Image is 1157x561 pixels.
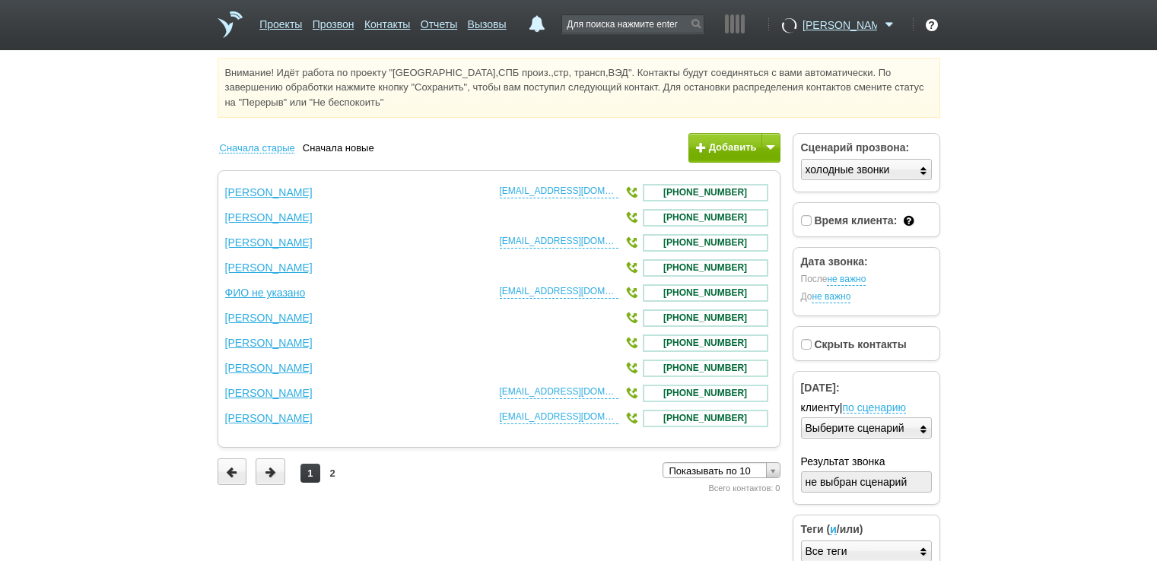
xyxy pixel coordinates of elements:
[830,525,837,535] a: и
[801,274,932,286] span: После
[801,400,932,416] label: |
[500,285,618,299] a: [EMAIL_ADDRESS][DOMAIN_NAME]
[225,387,313,400] a: [PERSON_NAME]
[806,472,907,493] div: не выбран сценарий
[218,58,940,118] div: Внимание! Идёт работа по проекту "[GEOGRAPHIC_DATA],СПБ произ.,стр, трансп,ВЭД". Контакты будут с...
[806,418,904,439] div: Выберите сценарий
[225,236,313,249] a: [PERSON_NAME]
[500,235,618,249] a: [EMAIL_ADDRESS][DOMAIN_NAME]
[313,11,354,33] a: Прозвон
[303,141,382,156] a: Сначала новые
[801,523,932,536] h3: Теги ( / )
[926,19,938,31] div: ?
[643,410,768,427] a: [PHONE_NUMBER]
[225,261,313,274] a: [PERSON_NAME]
[643,284,768,302] a: [PHONE_NUMBER]
[218,11,243,38] a: На главную
[663,462,780,478] a: Показывать по 10
[803,17,877,33] span: [PERSON_NAME]
[643,334,768,352] a: [PHONE_NUMBER]
[801,401,840,414] span: клиенту
[643,360,768,377] a: [PHONE_NUMBER]
[225,412,313,425] a: [PERSON_NAME]
[688,133,780,163] button: Добавить
[843,403,907,414] a: по сценарию
[643,259,768,277] a: [PHONE_NUMBER]
[801,382,932,395] h3: [DATE]:
[803,16,898,31] a: [PERSON_NAME]
[225,186,313,199] a: [PERSON_NAME]
[364,11,410,33] a: Контакты
[806,160,890,180] div: холодные звонки
[468,11,507,33] a: Вызовы
[801,291,932,303] span: До
[669,463,760,479] span: Показывать по 10
[801,454,932,470] label: Результат звонка
[500,185,618,198] a: [EMAIL_ADDRESS][DOMAIN_NAME]
[300,464,319,483] a: 1
[421,11,457,33] a: Отчеты
[827,274,866,286] a: не важно
[500,385,618,399] a: [EMAIL_ADDRESS][DOMAIN_NAME]
[562,15,704,33] input: Для поиска нажмите enter
[801,255,932,268] h3: Дата звонка:
[643,234,768,252] a: [PHONE_NUMBER]
[814,214,897,227] span: Время клиента:
[643,209,768,227] a: [PHONE_NUMBER]
[259,11,302,33] a: Проекты
[840,523,860,535] span: или
[814,338,906,350] span: Скрыть контакты
[643,385,768,402] a: [PHONE_NUMBER]
[225,337,313,350] a: [PERSON_NAME]
[708,483,780,493] span: Всего контактов: 0
[812,291,850,303] a: не важно
[643,184,768,201] a: [PHONE_NUMBER]
[225,312,313,325] a: [PERSON_NAME]
[225,211,313,224] a: [PERSON_NAME]
[801,141,932,154] h3: Сценарий прозвона:
[225,287,306,300] a: ФИО не указано
[500,410,618,424] a: [EMAIL_ADDRESS][DOMAIN_NAME]
[643,309,768,327] a: [PHONE_NUMBER]
[220,141,303,156] a: Сначала старые
[323,464,342,483] a: 2
[225,362,313,375] a: [PERSON_NAME]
